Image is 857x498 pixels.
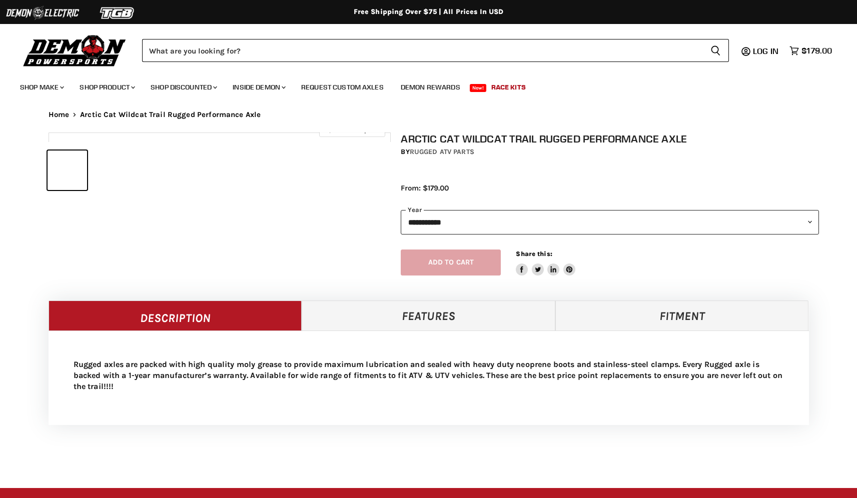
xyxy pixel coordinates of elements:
ul: Main menu [13,73,829,97]
div: by [401,146,819,157]
a: Shop Product [72,77,141,97]
a: Demon Rewards [393,77,468,97]
nav: Breadcrumbs [29,110,829,119]
a: Description [49,300,302,330]
a: Inside Demon [225,77,292,97]
a: Features [302,300,555,330]
img: TGB Logo 2 [80,3,155,22]
span: From: $179.00 [401,183,449,192]
a: Shop Make [13,77,70,97]
span: Share this: [516,250,552,257]
aside: Share this: [516,249,575,276]
span: Click to expand [324,126,380,133]
select: year [401,210,819,234]
a: Fitment [555,300,809,330]
button: IMAGE thumbnail [48,150,87,190]
span: Arctic Cat Wildcat Trail Rugged Performance Axle [80,110,261,119]
a: Request Custom Axles [294,77,391,97]
span: Log in [753,46,778,56]
button: Search [702,39,729,62]
span: $179.00 [801,46,832,55]
span: New! [470,84,487,92]
h1: Arctic Cat Wildcat Trail Rugged Performance Axle [401,132,819,145]
a: Race Kits [484,77,533,97]
a: Log in [748,46,784,55]
form: Product [142,39,729,62]
a: Rugged ATV Parts [410,147,474,156]
input: Search [142,39,702,62]
img: Demon Powersports [20,32,130,68]
p: Rugged axles are packed with high quality moly grease to provide maximum lubrication and sealed w... [74,359,784,392]
img: Demon Electric Logo 2 [5,3,80,22]
a: $179.00 [784,43,837,58]
a: Home [49,110,70,119]
div: Free Shipping Over $75 | All Prices In USD [29,7,829,16]
a: Shop Discounted [143,77,223,97]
